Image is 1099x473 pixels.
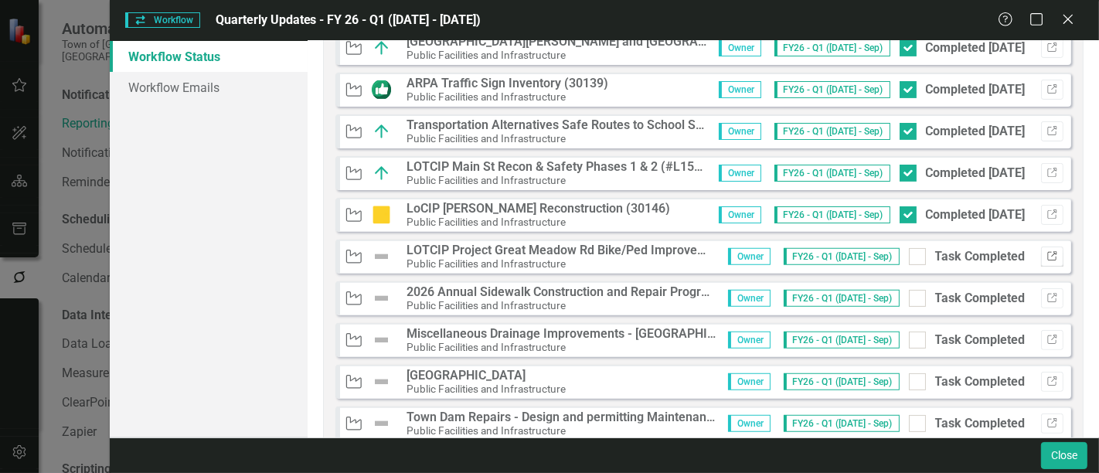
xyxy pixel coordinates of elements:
[935,290,1026,308] div: Task Completed
[407,368,526,383] strong: [GEOGRAPHIC_DATA]
[407,299,566,311] small: Public Facilities and Infrastructure
[728,332,771,349] span: Owner
[784,415,900,432] span: FY26 - Q1 ([DATE] - Sep)
[728,248,771,265] span: Owner
[407,257,566,270] small: Public Facilities and Infrastructure
[372,164,392,182] img: On Target
[372,247,392,266] img: Not Defined
[407,49,566,61] small: Public Facilities and Infrastructure
[926,81,1026,99] div: Completed [DATE]
[110,72,308,103] a: Workflow Emails
[926,123,1026,141] div: Completed [DATE]
[407,341,566,353] small: Public Facilities and Infrastructure
[407,284,719,299] strong: 2026 Annual Sidewalk Construction and Repair Program
[407,383,566,395] small: Public Facilities and Infrastructure
[935,332,1026,349] div: Task Completed
[719,165,761,182] span: Owner
[216,12,481,27] span: Quarterly Updates - FY 26 - Q1 ([DATE] - [DATE])
[774,39,890,56] span: FY26 - Q1 ([DATE] - Sep)
[407,90,566,103] small: Public Facilities and Infrastructure
[407,34,861,49] strong: [GEOGRAPHIC_DATA][PERSON_NAME] and [GEOGRAPHIC_DATA] (30133 & 30140)
[407,326,1077,341] strong: Miscellaneous Drainage Improvements - [GEOGRAPHIC_DATA] Circ./[GEOGRAPHIC_DATA]/[GEOGRAPHIC_DATA]...
[728,290,771,307] span: Owner
[407,159,858,174] strong: LOTCIP Main St Recon & Safety Phases 1 & 2 (#L159-0005 & 0006, 30147 & TBD)
[372,206,392,224] img: On Hold
[719,123,761,140] span: Owner
[407,216,566,228] small: Public Facilities and Infrastructure
[407,243,964,257] strong: LOTCIP Project Great Meadow Rd Bike/Ped Improvements (Phase 1 & Phase 2: #L159-0003 & 0004)
[926,206,1026,224] div: Completed [DATE]
[719,39,761,56] span: Owner
[774,123,890,140] span: FY26 - Q1 ([DATE] - Sep)
[774,206,890,223] span: FY26 - Q1 ([DATE] - Sep)
[784,248,900,265] span: FY26 - Q1 ([DATE] - Sep)
[372,289,392,308] img: Not Defined
[728,415,771,432] span: Owner
[372,331,392,349] img: Not Defined
[784,332,900,349] span: FY26 - Q1 ([DATE] - Sep)
[110,41,308,72] a: Workflow Status
[372,373,392,391] img: Not Defined
[407,76,608,90] strong: ARPA Traffic Sign Inventory (30139)
[407,132,566,145] small: Public Facilities and Infrastructure
[407,117,982,132] strong: Transportation Alternatives Safe Routes to School Sidewalk Gap Closures and ADA Accessibility Pro...
[926,165,1026,182] div: Completed [DATE]
[784,373,900,390] span: FY26 - Q1 ([DATE] - Sep)
[372,414,392,433] img: Not Defined
[774,81,890,98] span: FY26 - Q1 ([DATE] - Sep)
[407,424,566,437] small: Public Facilities and Infrastructure
[719,81,761,98] span: Owner
[407,174,566,186] small: Public Facilities and Infrastructure
[774,165,890,182] span: FY26 - Q1 ([DATE] - Sep)
[935,415,1026,433] div: Task Completed
[926,39,1026,57] div: Completed [DATE]
[784,290,900,307] span: FY26 - Q1 ([DATE] - Sep)
[407,201,670,216] strong: LoCIP [PERSON_NAME] Reconstruction (30146)
[728,373,771,390] span: Owner
[1041,442,1087,469] button: Close
[125,12,199,28] span: Workflow
[935,373,1026,391] div: Task Completed
[935,248,1026,266] div: Task Completed
[372,122,392,141] img: On Target
[372,39,392,57] img: On Target
[719,206,761,223] span: Owner
[372,80,392,99] img: Completed in the Last Quarter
